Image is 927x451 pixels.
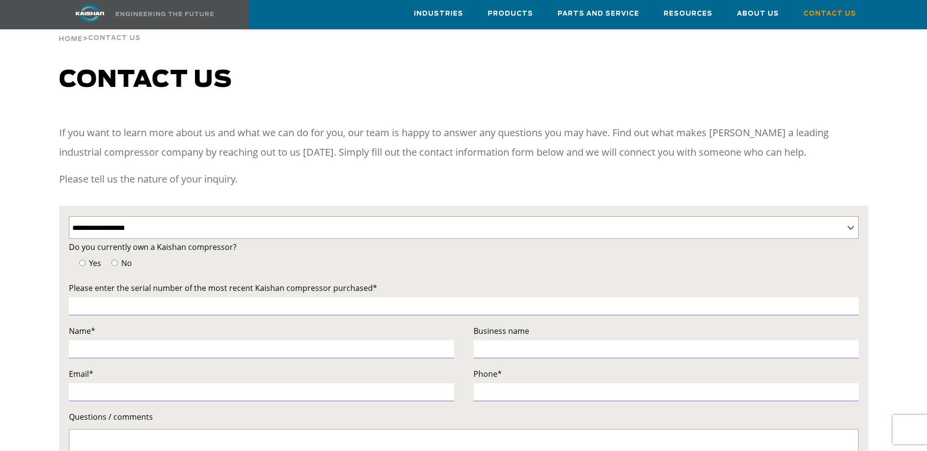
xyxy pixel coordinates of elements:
span: Resources [664,8,712,20]
span: Contact us [59,68,232,92]
a: Home [59,34,83,43]
a: Parts and Service [558,0,639,27]
input: Yes [79,260,86,266]
label: Phone* [474,367,859,381]
span: Products [488,8,533,20]
p: If you want to learn more about us and what we can do for you, our team is happy to answer any qu... [59,123,868,162]
label: Please enter the serial number of the most recent Kaishan compressor purchased* [69,281,859,295]
span: Contact Us [88,35,141,41]
input: No [111,260,118,266]
span: Home [59,36,83,42]
a: Resources [664,0,712,27]
span: Contact Us [803,8,856,20]
p: Please tell us the nature of your inquiry. [59,169,868,189]
label: Business name [474,324,859,338]
span: No [119,258,132,268]
label: Name* [69,324,454,338]
span: About Us [737,8,779,20]
a: About Us [737,0,779,27]
img: kaishan logo [53,5,127,22]
a: Industries [414,0,463,27]
a: Products [488,0,533,27]
a: Contact Us [803,0,856,27]
label: Email* [69,367,454,381]
span: Parts and Service [558,8,639,20]
span: Industries [414,8,463,20]
label: Do you currently own a Kaishan compressor? [69,240,859,254]
img: Engineering the future [116,12,214,16]
span: Yes [87,258,101,268]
